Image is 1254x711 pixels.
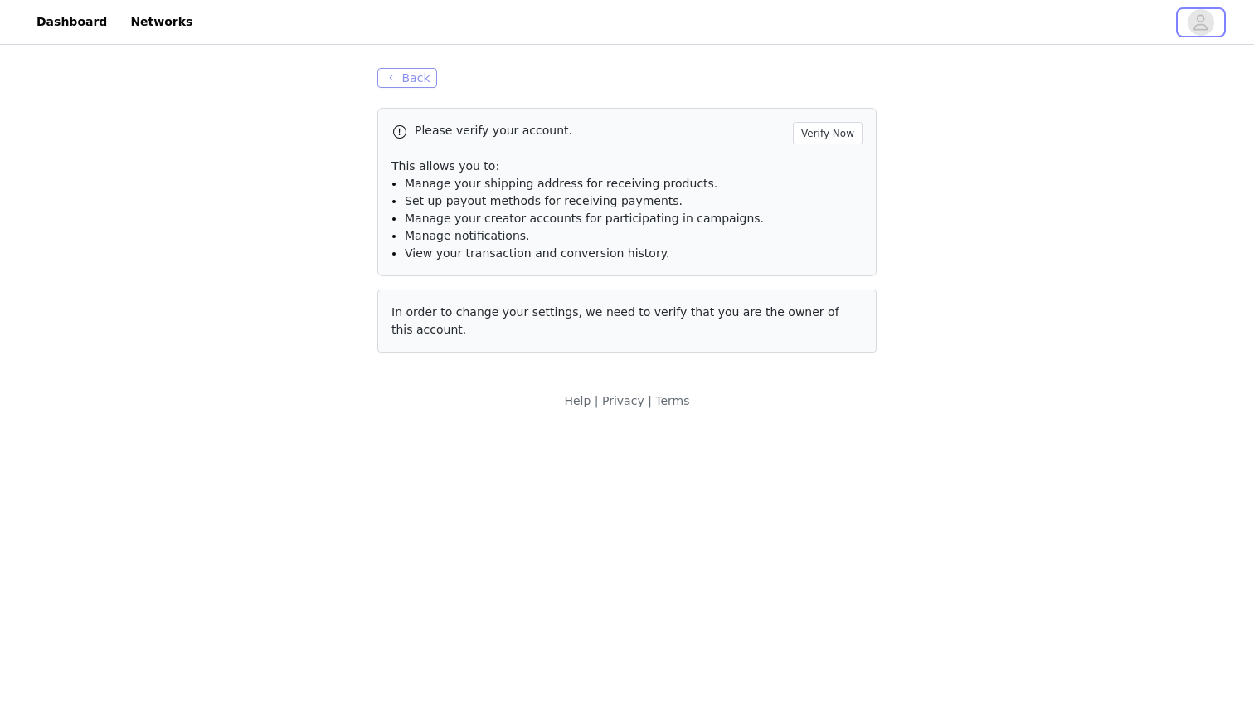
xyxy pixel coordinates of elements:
button: Verify Now [793,122,863,144]
span: | [595,394,599,407]
a: Networks [120,3,202,41]
span: Manage notifications. [405,229,530,242]
span: Manage your shipping address for receiving products. [405,177,717,190]
p: Please verify your account. [415,122,786,139]
a: Help [564,394,591,407]
span: In order to change your settings, we need to verify that you are the owner of this account. [391,305,839,336]
span: | [648,394,652,407]
p: This allows you to: [391,158,863,175]
a: Privacy [602,394,644,407]
a: Dashboard [27,3,117,41]
span: Manage your creator accounts for participating in campaigns. [405,212,764,225]
div: avatar [1193,9,1208,36]
button: Back [377,68,437,88]
span: Set up payout methods for receiving payments. [405,194,683,207]
a: Terms [655,394,689,407]
span: View your transaction and conversion history. [405,246,669,260]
